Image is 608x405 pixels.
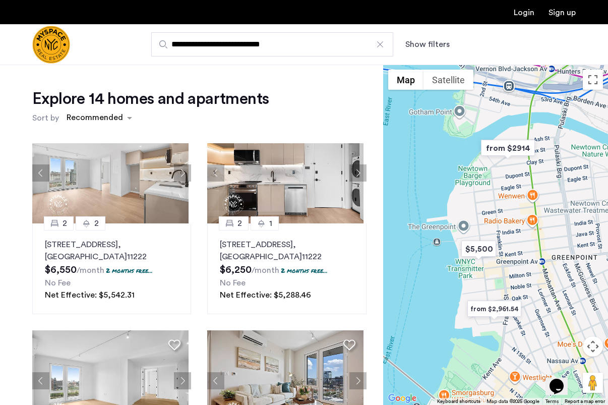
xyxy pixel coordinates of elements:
span: No Fee [45,279,71,287]
ng-select: sort-apartment [62,109,137,127]
span: Net Effective: $5,542.31 [45,291,135,299]
button: Show street map [388,70,423,90]
span: No Fee [220,279,246,287]
button: Next apartment [174,372,191,389]
a: Terms (opens in new tab) [545,398,559,405]
button: Next apartment [174,164,191,182]
span: Net Effective: $5,288.46 [220,291,311,299]
div: Recommended [65,111,123,126]
button: Keyboard shortcuts [437,398,480,405]
sub: /month [252,266,279,274]
h1: Explore 14 homes and apartments [32,89,269,109]
img: logo [32,26,70,64]
p: [STREET_ADDRESS] 11222 [45,239,178,263]
p: 2 months free... [106,266,153,275]
button: Drag Pegman onto the map to open Street View [583,373,603,393]
span: $6,550 [45,265,77,275]
iframe: chat widget [545,365,578,395]
span: 2 [237,217,242,229]
a: Cazamio Logo [32,26,70,64]
a: 21[STREET_ADDRESS], [GEOGRAPHIC_DATA]112222 months free...No FeeNet Effective: $5,288.46 [207,223,366,314]
img: a8b926f1-9a91-4e5e-b036-feb4fe78ee5d_638887419081798275.jpeg [207,123,363,223]
span: 1 [269,217,272,229]
button: Previous apartment [207,372,224,389]
img: Google [386,392,419,405]
div: from $2914 [477,137,539,159]
button: Show satellite imagery [423,70,473,90]
img: a8b926f1-9a91-4e5e-b036-feb4fe78ee5d_638887419081513028.jpeg [32,123,189,223]
button: Show or hide filters [405,38,450,50]
a: Open this area in Google Maps (opens a new window) [386,392,419,405]
button: Map camera controls [583,336,603,357]
span: Map data ©2025 Google [487,399,539,404]
a: 22[STREET_ADDRESS], [GEOGRAPHIC_DATA]112222 months free...No FeeNet Effective: $5,542.31 [32,223,191,314]
a: Login [514,9,534,17]
div: $5,500 [457,238,500,260]
button: Next apartment [349,372,367,389]
button: Previous apartment [32,164,49,182]
button: Next apartment [349,164,367,182]
span: $6,250 [220,265,252,275]
span: 2 [63,217,67,229]
a: Registration [549,9,576,17]
a: Report a map error [565,398,605,405]
button: Previous apartment [32,372,49,389]
label: Sort by [32,112,59,124]
p: 2 months free... [281,266,328,275]
span: 2 [94,217,99,229]
button: Toggle fullscreen view [583,70,603,90]
div: from $2,961.54 [463,298,525,320]
p: [STREET_ADDRESS] 11222 [220,239,353,263]
sub: /month [77,266,104,274]
button: Previous apartment [207,164,224,182]
input: Apartment Search [151,32,393,56]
